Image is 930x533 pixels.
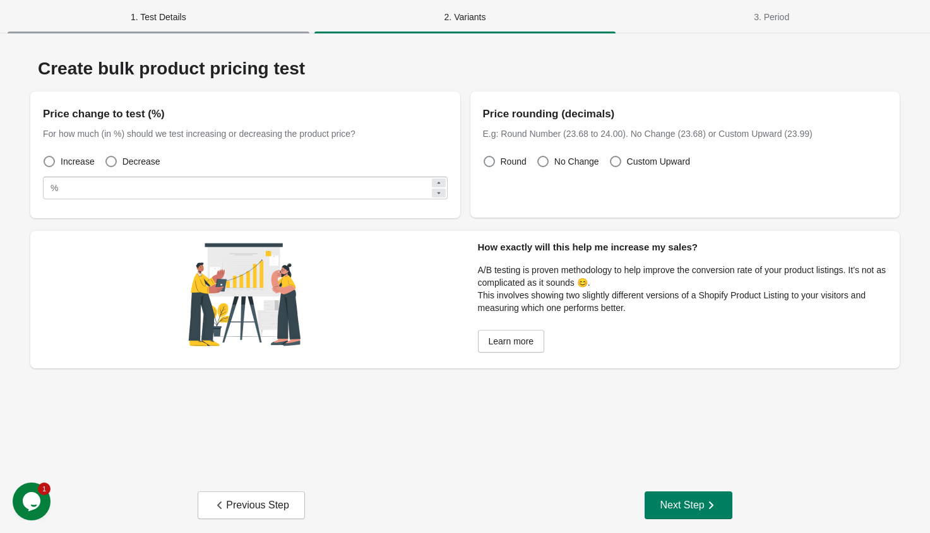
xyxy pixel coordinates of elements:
[30,59,900,79] div: Create bulk product pricing test
[501,155,527,168] span: Round
[13,483,53,520] iframe: chat widget
[43,104,448,124] div: Price change to test (%)
[660,499,717,512] div: Next Step
[554,155,599,168] span: No Change
[478,330,545,353] a: Learn more
[483,127,888,140] div: E.g: Round Number (23.68 to 24.00). No Change (23.68) or Custom Upward (23.99)
[645,491,732,519] button: Next Step
[122,155,160,168] span: Decrease
[489,336,534,346] span: Learn more
[8,6,309,28] span: 1. Test Details
[478,231,893,264] div: How exactly will this help me increase my sales?
[483,104,888,124] div: Price rounding (decimals)
[478,289,893,314] p: This involves showing two slightly different versions of a Shopify Product Listing to your visito...
[61,155,95,168] span: Increase
[51,180,58,196] div: %
[621,6,922,28] span: 3. Period
[627,155,690,168] span: Custom Upward
[314,6,616,28] span: 2. Variants
[478,264,893,289] p: A/B testing is proven methodology to help improve the conversion rate of your product listings. I...
[198,491,305,519] button: Previous Step
[43,127,448,140] div: For how much (in %) should we test increasing or decreasing the product price?
[213,499,289,512] div: Previous Step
